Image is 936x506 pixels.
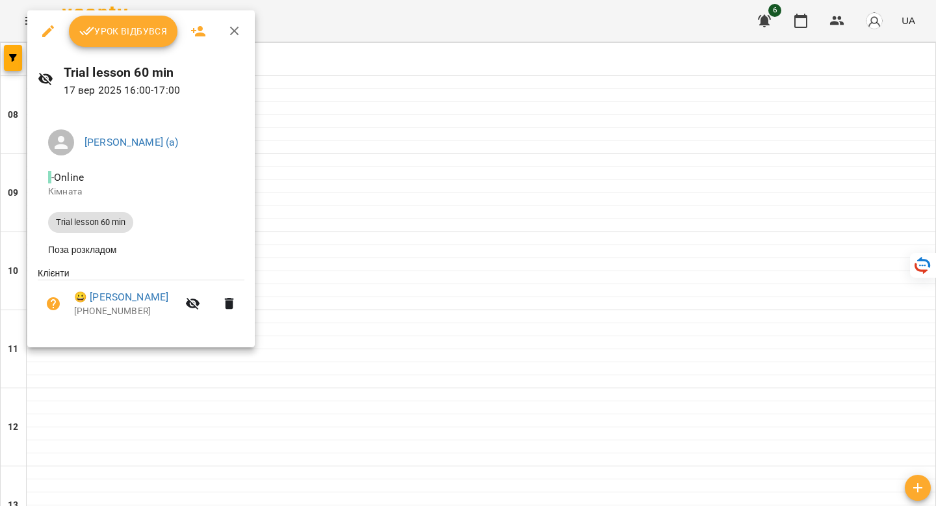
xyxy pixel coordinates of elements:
button: Візит ще не сплачено. Додати оплату? [38,288,69,319]
span: Trial lesson 60 min [48,217,133,228]
p: [PHONE_NUMBER] [74,305,177,318]
span: - Online [48,171,86,183]
li: Поза розкладом [38,238,244,261]
p: 17 вер 2025 16:00 - 17:00 [64,83,245,98]
h6: Trial lesson 60 min [64,62,245,83]
button: Урок відбувся [69,16,178,47]
a: [PERSON_NAME] (а) [84,136,179,148]
a: 😀 [PERSON_NAME] [74,289,168,305]
ul: Клієнти [38,267,244,332]
span: Урок відбувся [79,23,168,39]
p: Кімната [48,185,234,198]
